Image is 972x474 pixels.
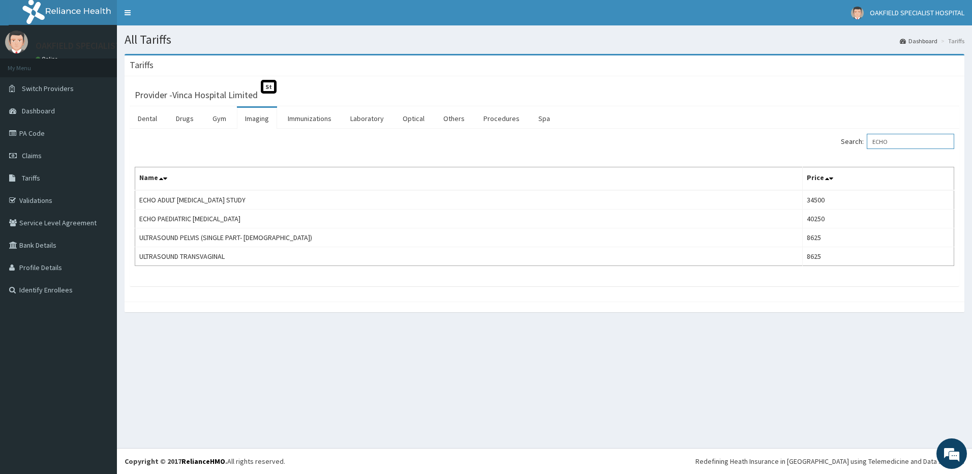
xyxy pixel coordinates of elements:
td: 34500 [803,190,954,210]
h3: Tariffs [130,61,154,70]
h1: All Tariffs [125,33,964,46]
img: User Image [851,7,864,19]
span: Tariffs [22,173,40,183]
td: ECHO PAEDIATRIC [MEDICAL_DATA] [135,210,803,228]
a: Imaging [237,108,277,129]
a: RelianceHMO [181,457,225,466]
input: Search: [867,134,954,149]
div: Chat with us now [53,57,171,70]
td: ULTRASOUND TRANSVAGINAL [135,247,803,266]
strong: Copyright © 2017 . [125,457,227,466]
td: 40250 [803,210,954,228]
a: Others [435,108,473,129]
div: Redefining Heath Insurance in [GEOGRAPHIC_DATA] using Telemedicine and Data Science! [695,456,964,466]
span: OAKFIELD SPECIALIST HOSPITAL [870,8,964,17]
td: 8625 [803,247,954,266]
div: Minimize live chat window [167,5,191,29]
p: OAKFIELD SPECIALIST HOSPITAL [36,41,163,50]
a: Immunizations [280,108,340,129]
td: ULTRASOUND PELVIS (SINGLE PART- [DEMOGRAPHIC_DATA]) [135,228,803,247]
a: Dashboard [900,37,937,45]
span: St [261,80,277,94]
th: Name [135,167,803,191]
span: Switch Providers [22,84,74,93]
a: Drugs [168,108,202,129]
a: Spa [530,108,558,129]
span: Dashboard [22,106,55,115]
a: Laboratory [342,108,392,129]
td: ECHO ADULT [MEDICAL_DATA] STUDY [135,190,803,210]
a: Online [36,55,60,63]
textarea: Type your message and hit 'Enter' [5,278,194,313]
li: Tariffs [938,37,964,45]
footer: All rights reserved. [117,448,972,474]
h3: Provider - Vinca Hospital Limited [135,91,258,100]
img: d_794563401_company_1708531726252_794563401 [19,51,41,76]
label: Search: [841,134,954,149]
span: Claims [22,151,42,160]
th: Price [803,167,954,191]
img: User Image [5,31,28,53]
a: Dental [130,108,165,129]
span: We're online! [59,128,140,231]
a: Gym [204,108,234,129]
td: 8625 [803,228,954,247]
a: Optical [394,108,433,129]
a: Procedures [475,108,528,129]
